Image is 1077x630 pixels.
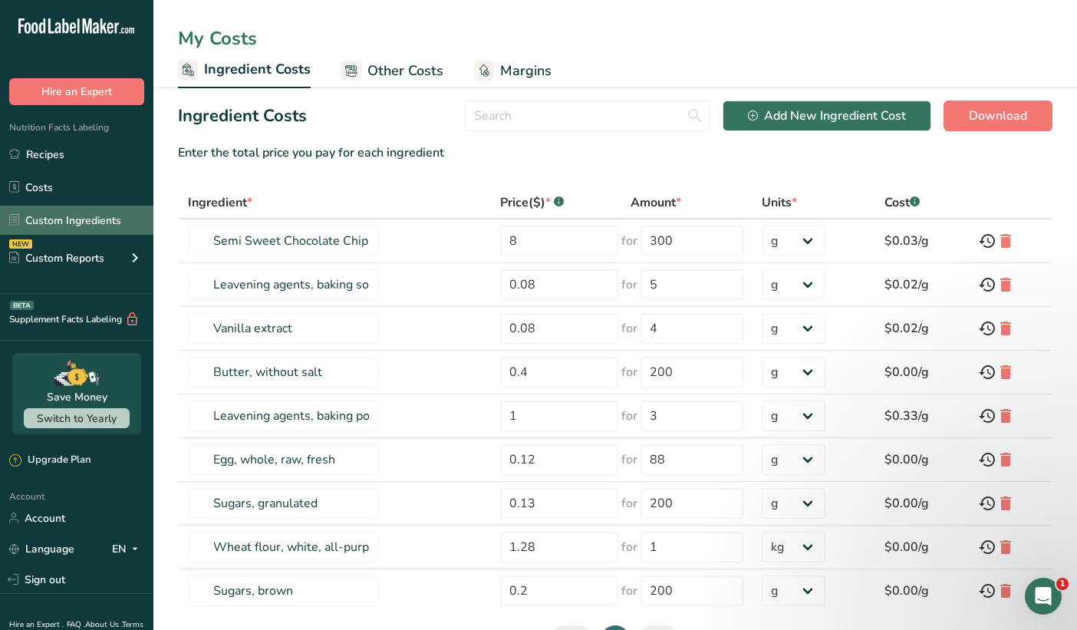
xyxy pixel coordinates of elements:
div: Custom Reports [9,250,104,266]
td: $0.00/g [875,526,970,569]
span: for [621,538,637,556]
td: $0.00/g [875,351,970,394]
span: for [621,232,637,250]
a: Other Costs [341,54,443,88]
td: $0.02/g [875,263,970,307]
div: Ingredient [188,193,252,212]
span: for [621,319,637,338]
span: for [621,275,637,294]
button: Add New Ingredient Cost [723,101,931,131]
div: EN [112,539,144,558]
h2: Ingredient Costs [178,104,307,129]
span: Switch to Yearly [37,411,117,426]
a: About Us . [85,619,122,630]
button: Download [944,101,1052,131]
td: $0.00/g [875,569,970,612]
td: $0.00/g [875,482,970,526]
iframe: Intercom live chat [1025,578,1062,615]
div: NEW [9,239,32,249]
span: Margins [500,61,552,81]
td: $0.00/g [875,438,970,482]
td: $0.02/g [875,307,970,351]
a: Ingredient Costs [178,52,311,89]
a: Margins [474,54,552,88]
a: FAQ . [67,619,85,630]
div: Price($) [500,193,564,212]
div: Add New Ingredient Cost [748,107,906,125]
button: Switch to Yearly [24,408,130,428]
a: Language [9,536,74,562]
span: for [621,407,637,425]
span: for [621,450,637,469]
div: Cost [884,193,920,212]
span: Other Costs [367,61,443,81]
div: Units [762,193,797,212]
span: Ingredient Costs [204,59,311,80]
span: Download [969,107,1027,125]
span: for [621,363,637,381]
td: $0.33/g [875,394,970,438]
div: BETA [10,301,34,310]
button: Hire an Expert [9,78,144,105]
input: Search [465,101,710,131]
td: $0.03/g [875,219,970,263]
div: Enter the total price you pay for each ingredient [178,143,1052,162]
div: My Costs [153,25,1077,52]
div: Save Money [47,389,107,405]
span: for [621,582,637,600]
div: Upgrade Plan [9,453,91,468]
span: 1 [1056,578,1069,590]
span: for [621,494,637,513]
a: Hire an Expert . [9,619,64,630]
div: Amount [631,193,681,212]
